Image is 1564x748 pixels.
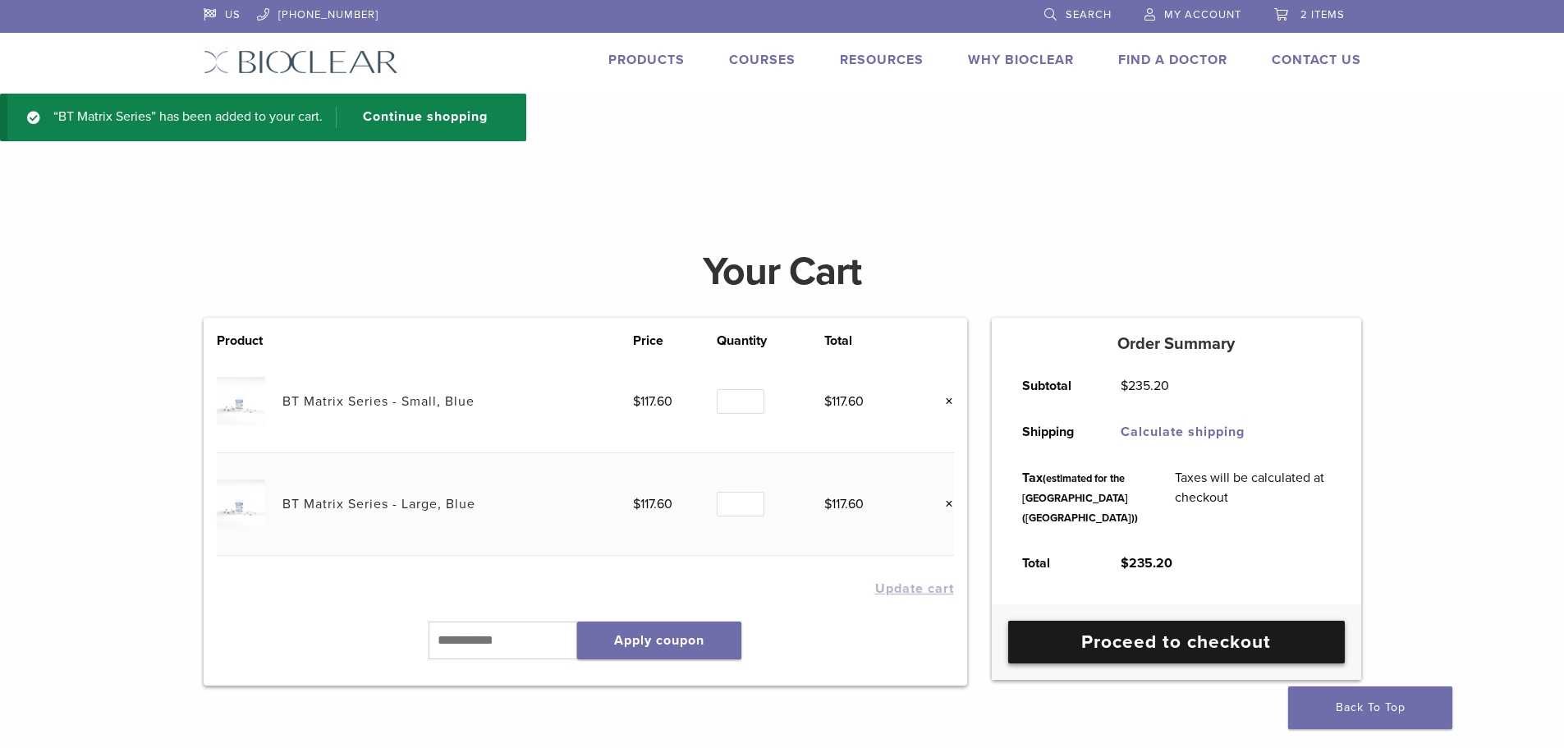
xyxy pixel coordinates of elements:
bdi: 235.20 [1121,555,1172,571]
span: $ [633,393,640,410]
th: Subtotal [1004,363,1103,409]
a: Proceed to checkout [1008,621,1345,663]
th: Total [1004,540,1103,586]
span: $ [1121,378,1128,394]
bdi: 117.60 [824,393,864,410]
th: Tax [1004,455,1157,540]
a: Why Bioclear [968,52,1074,68]
span: $ [1121,555,1129,571]
bdi: 117.60 [633,393,672,410]
button: Update cart [875,582,954,595]
a: BT Matrix Series - Small, Blue [282,393,475,410]
a: Back To Top [1288,686,1452,729]
a: BT Matrix Series - Large, Blue [282,496,475,512]
button: Apply coupon [577,622,741,659]
a: Remove this item [933,391,954,412]
span: My Account [1164,8,1241,21]
th: Product [217,331,282,351]
bdi: 117.60 [633,496,672,512]
small: (estimated for the [GEOGRAPHIC_DATA] ([GEOGRAPHIC_DATA])) [1022,472,1138,525]
a: Remove this item [933,493,954,515]
span: 2 items [1300,8,1345,21]
img: Bioclear [204,50,398,74]
a: Resources [840,52,924,68]
img: BT Matrix Series - Small, Blue [217,377,265,425]
a: Contact Us [1272,52,1361,68]
img: BT Matrix Series - Large, Blue [217,480,265,528]
span: $ [824,393,832,410]
a: Continue shopping [336,107,500,128]
h1: Your Cart [191,252,1374,291]
bdi: 117.60 [824,496,864,512]
span: Search [1066,8,1112,21]
th: Total [824,331,909,351]
span: $ [824,496,832,512]
h5: Order Summary [992,334,1361,354]
a: Calculate shipping [1121,424,1245,440]
th: Shipping [1004,409,1103,455]
th: Price [633,331,718,351]
span: $ [633,496,640,512]
a: Courses [729,52,796,68]
a: Products [608,52,685,68]
a: Find A Doctor [1118,52,1227,68]
td: Taxes will be calculated at checkout [1157,455,1349,540]
th: Quantity [717,331,823,351]
bdi: 235.20 [1121,378,1169,394]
